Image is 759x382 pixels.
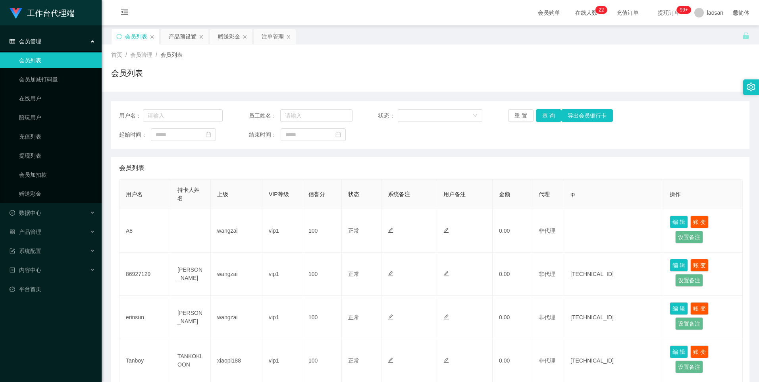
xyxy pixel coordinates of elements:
td: 0.00 [493,253,532,296]
i: 图标: close [150,35,154,39]
span: 在线人数 [571,10,601,15]
button: 设置备注 [675,361,703,373]
sup: 22 [595,6,607,14]
i: 图标: edit [443,271,449,276]
i: 图标: close [243,35,247,39]
span: 会员管理 [130,52,152,58]
button: 编 辑 [670,259,688,272]
i: 图标: global [733,10,738,15]
span: 结束时间： [249,131,281,139]
span: 首页 [111,52,122,58]
span: 充值订单 [613,10,643,15]
span: 非代理 [539,314,555,320]
a: 在线用户 [19,91,95,106]
button: 导出会员银行卡 [561,109,613,122]
button: 查 询 [536,109,561,122]
td: [TECHNICAL_ID] [564,253,663,296]
span: 内容中心 [10,267,41,273]
h1: 会员列表 [111,67,143,79]
i: 图标: profile [10,267,15,273]
i: 图标: edit [388,228,393,233]
span: 产品管理 [10,229,41,235]
span: 代理 [539,191,550,197]
span: 信誉分 [308,191,325,197]
img: logo.9652507e.png [10,8,22,19]
i: 图标: close [199,35,204,39]
span: / [156,52,157,58]
span: 员工姓名： [249,112,281,120]
td: 0.00 [493,209,532,253]
a: 提现列表 [19,148,95,164]
i: 图标: edit [443,314,449,320]
td: erinsun [119,296,171,339]
span: 正常 [348,314,359,320]
div: 产品预设置 [169,29,196,44]
i: 图标: down [473,113,478,119]
i: 图标: form [10,248,15,254]
p: 2 [599,6,601,14]
input: 请输入 [280,109,353,122]
span: ip [570,191,575,197]
a: 会员加减打码量 [19,71,95,87]
span: 正常 [348,228,359,234]
a: 陪玩用户 [19,110,95,125]
i: 图标: unlock [742,32,749,39]
span: 系统配置 [10,248,41,254]
i: 图标: calendar [206,132,211,137]
span: / [125,52,127,58]
i: 图标: edit [443,228,449,233]
a: 充值列表 [19,129,95,145]
i: 图标: edit [388,271,393,276]
i: 图标: edit [443,357,449,363]
p: 2 [601,6,604,14]
td: wangzai [211,253,262,296]
span: 用户名： [119,112,143,120]
button: 设置备注 [675,231,703,243]
i: 图标: appstore-o [10,229,15,235]
span: 非代理 [539,271,555,277]
button: 设置备注 [675,274,703,287]
span: 状态 [348,191,359,197]
a: 图标: dashboard平台首页 [10,281,95,297]
i: 图标: close [286,35,291,39]
td: vip1 [262,209,302,253]
button: 重 置 [508,109,534,122]
td: [PERSON_NAME] [171,253,211,296]
td: 86927129 [119,253,171,296]
a: 赠送彩金 [19,186,95,202]
span: 会员管理 [10,38,41,44]
button: 编 辑 [670,216,688,228]
a: 会员加扣款 [19,167,95,183]
span: 正常 [348,271,359,277]
i: 图标: sync [116,34,122,39]
td: [PERSON_NAME] [171,296,211,339]
div: 注单管理 [262,29,284,44]
span: 提现订单 [654,10,684,15]
td: wangzai [211,209,262,253]
h1: 工作台代理端 [27,0,75,26]
button: 账 变 [690,345,709,358]
span: 状态： [378,112,398,120]
td: 100 [302,209,342,253]
a: 工作台代理端 [10,10,75,16]
span: 会员列表 [119,163,144,173]
button: 编 辑 [670,345,688,358]
i: 图标: calendar [335,132,341,137]
td: 0.00 [493,296,532,339]
td: 100 [302,253,342,296]
span: 用户备注 [443,191,466,197]
button: 编 辑 [670,302,688,315]
button: 账 变 [690,216,709,228]
td: wangzai [211,296,262,339]
td: 100 [302,296,342,339]
i: 图标: edit [388,314,393,320]
i: 图标: check-circle-o [10,210,15,216]
div: 会员列表 [125,29,147,44]
span: 起始时间： [119,131,151,139]
span: 用户名 [126,191,143,197]
span: VIP等级 [269,191,289,197]
span: 金额 [499,191,510,197]
button: 账 变 [690,259,709,272]
button: 设置备注 [675,317,703,330]
i: 图标: edit [388,357,393,363]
